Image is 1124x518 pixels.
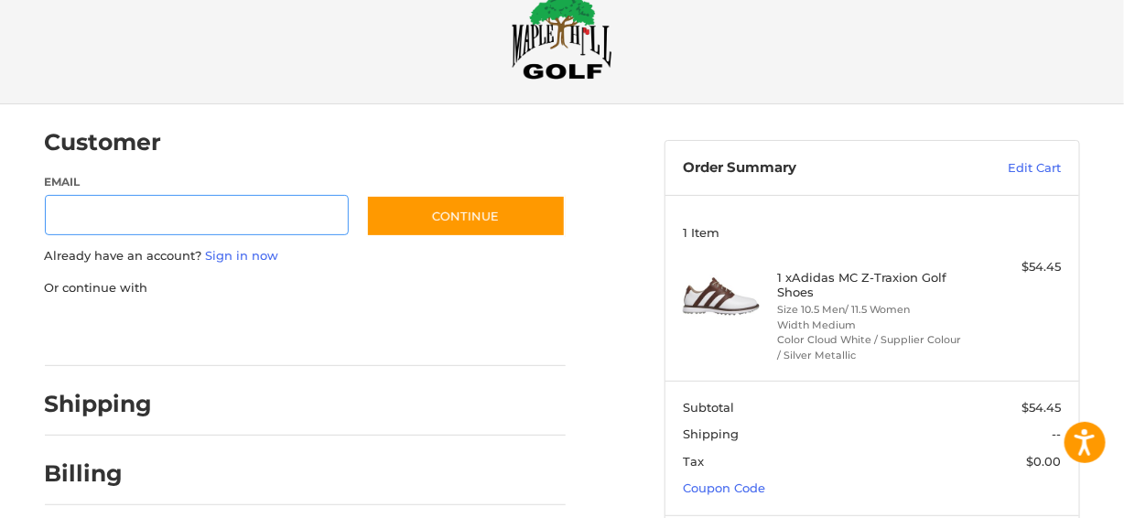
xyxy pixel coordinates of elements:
[45,459,152,488] h2: Billing
[38,315,176,348] iframe: PayPal-paypal
[973,469,1124,518] iframe: Google Customer Reviews
[206,248,279,263] a: Sign in now
[45,247,566,265] p: Already have an account?
[45,390,153,418] h2: Shipping
[349,315,486,348] iframe: PayPal-venmo
[777,302,962,318] li: Size 10.5 Men/ 11.5 Women
[683,225,1061,240] h3: 1 Item
[967,258,1061,276] div: $54.45
[45,174,349,190] label: Email
[940,159,1061,178] a: Edit Cart
[1052,426,1061,441] span: --
[1026,454,1061,469] span: $0.00
[45,128,162,156] h2: Customer
[683,454,704,469] span: Tax
[777,318,962,333] li: Width Medium
[683,400,734,415] span: Subtotal
[683,426,739,441] span: Shipping
[777,332,962,362] li: Color Cloud White / Supplier Colour / Silver Metallic
[777,270,962,300] h4: 1 x Adidas MC Z-Traxion Golf Shoes
[683,159,940,178] h3: Order Summary
[1021,400,1061,415] span: $54.45
[194,315,331,348] iframe: PayPal-paylater
[366,195,566,237] button: Continue
[683,480,765,495] a: Coupon Code
[45,279,566,297] p: Or continue with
